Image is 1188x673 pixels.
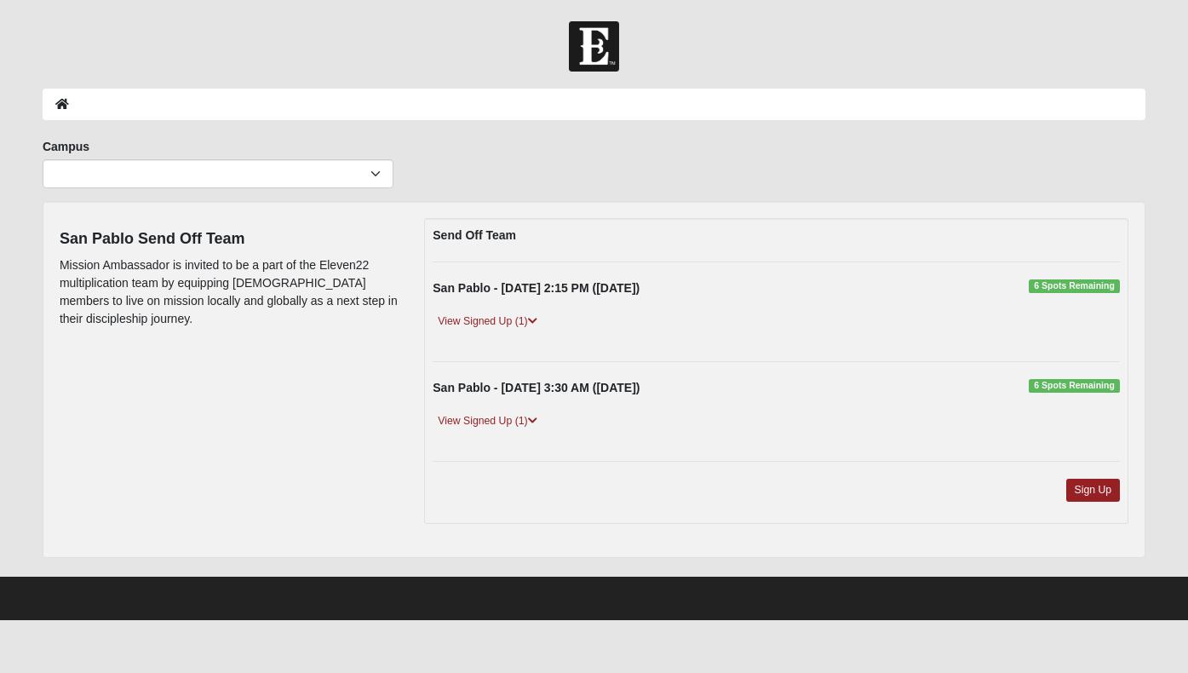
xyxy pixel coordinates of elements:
[1029,379,1120,393] span: 6 Spots Remaining
[43,138,89,155] label: Campus
[60,256,399,328] p: Mission Ambassador is invited to be a part of the Eleven22 multiplication team by equipping [DEMO...
[433,228,516,242] strong: Send Off Team
[433,281,640,295] strong: San Pablo - [DATE] 2:15 PM ([DATE])
[1066,479,1121,502] a: Sign Up
[433,313,542,331] a: View Signed Up (1)
[433,412,542,430] a: View Signed Up (1)
[433,381,640,394] strong: San Pablo - [DATE] 3:30 AM ([DATE])
[569,21,619,72] img: Church of Eleven22 Logo
[1029,279,1120,293] span: 6 Spots Remaining
[60,230,399,249] h4: San Pablo Send Off Team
